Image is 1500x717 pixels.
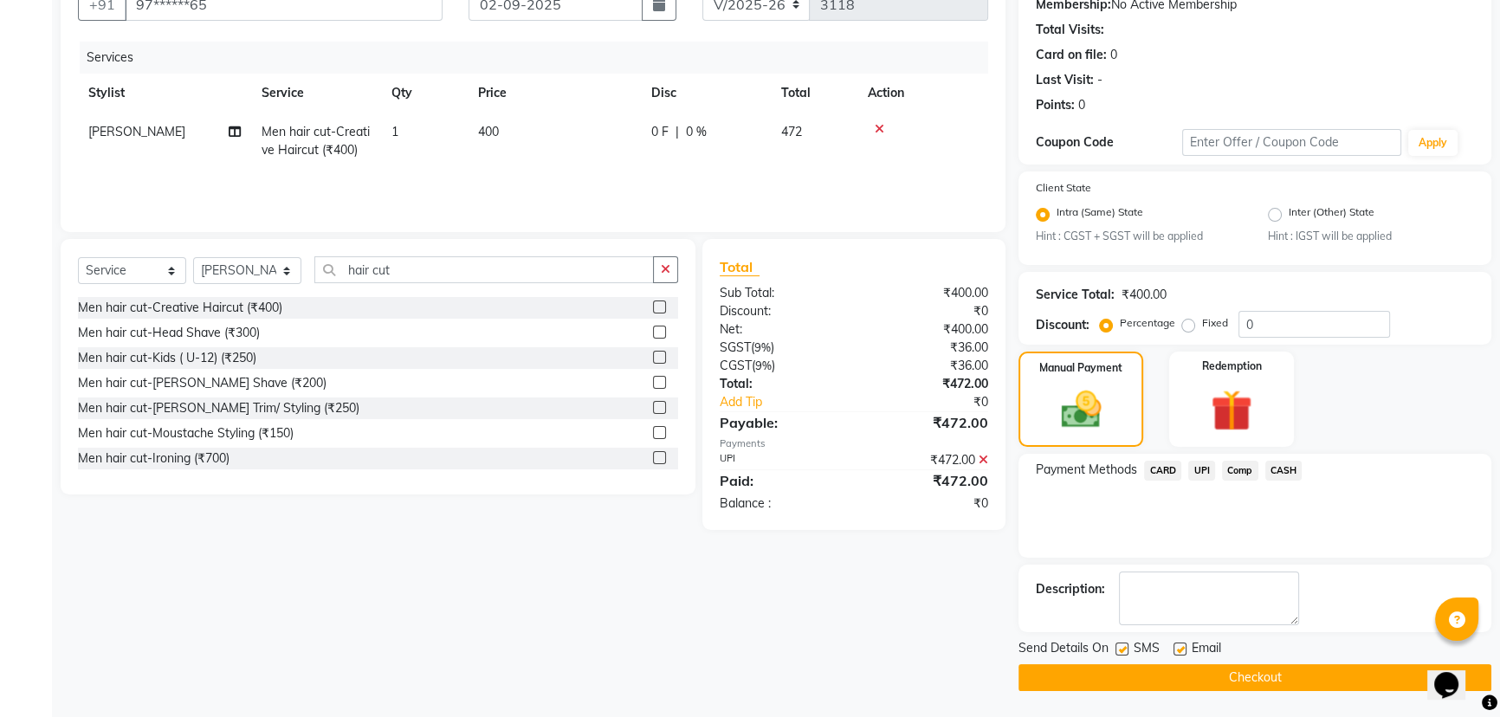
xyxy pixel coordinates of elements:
[1039,360,1122,376] label: Manual Payment
[1202,315,1228,331] label: Fixed
[1049,386,1114,432] img: _cash.svg
[1427,648,1483,700] iframe: chat widget
[720,436,989,451] div: Payments
[1078,96,1085,114] div: 0
[854,412,1001,433] div: ₹472.00
[754,340,771,354] span: 9%
[1265,461,1303,481] span: CASH
[1182,129,1401,156] input: Enter Offer / Coupon Code
[707,375,854,393] div: Total:
[707,302,854,320] div: Discount:
[1122,286,1167,304] div: ₹400.00
[1036,133,1182,152] div: Coupon Code
[781,124,802,139] span: 472
[854,470,1001,491] div: ₹472.00
[707,284,854,302] div: Sub Total:
[1036,21,1104,39] div: Total Visits:
[1097,71,1102,89] div: -
[641,74,771,113] th: Disc
[78,424,294,442] div: Men hair cut-Moustache Styling (₹150)
[1057,204,1143,225] label: Intra (Same) State
[381,74,468,113] th: Qty
[1222,461,1258,481] span: Comp
[1036,71,1094,89] div: Last Visit:
[251,74,381,113] th: Service
[854,302,1001,320] div: ₹0
[1036,580,1105,598] div: Description:
[686,123,707,141] span: 0 %
[854,494,1001,513] div: ₹0
[78,449,230,468] div: Men hair cut-Ironing (₹700)
[1120,315,1175,331] label: Percentage
[854,357,1001,375] div: ₹36.00
[1144,461,1181,481] span: CARD
[1192,639,1221,661] span: Email
[1110,46,1117,64] div: 0
[1036,96,1075,114] div: Points:
[391,124,398,139] span: 1
[314,256,654,283] input: Search or Scan
[1018,639,1109,661] span: Send Details On
[1134,639,1160,661] span: SMS
[707,451,854,469] div: UPI
[707,494,854,513] div: Balance :
[707,412,854,433] div: Payable:
[854,320,1001,339] div: ₹400.00
[1188,461,1215,481] span: UPI
[78,374,327,392] div: Men hair cut-[PERSON_NAME] Shave (₹200)
[707,320,854,339] div: Net:
[78,74,251,113] th: Stylist
[78,324,260,342] div: Men hair cut-Head Shave (₹300)
[771,74,857,113] th: Total
[1036,316,1089,334] div: Discount:
[1408,130,1458,156] button: Apply
[720,339,751,355] span: SGST
[1268,229,1474,244] small: Hint : IGST will be applied
[854,284,1001,302] div: ₹400.00
[707,393,879,411] a: Add Tip
[707,339,854,357] div: ( )
[720,358,752,373] span: CGST
[878,393,1001,411] div: ₹0
[80,42,1001,74] div: Services
[1036,461,1137,479] span: Payment Methods
[1036,229,1242,244] small: Hint : CGST + SGST will be applied
[651,123,669,141] span: 0 F
[1289,204,1374,225] label: Inter (Other) State
[78,349,256,367] div: Men hair cut-Kids ( U-12) (₹250)
[1202,358,1262,374] label: Redemption
[78,299,282,317] div: Men hair cut-Creative Haircut (₹400)
[854,451,1001,469] div: ₹472.00
[78,399,359,417] div: Men hair cut-[PERSON_NAME] Trim/ Styling (₹250)
[262,124,370,158] span: Men hair cut-Creative Haircut (₹400)
[1036,46,1107,64] div: Card on file:
[1198,384,1265,436] img: _gift.svg
[707,470,854,491] div: Paid:
[1036,286,1115,304] div: Service Total:
[1036,180,1091,196] label: Client State
[707,357,854,375] div: ( )
[478,124,499,139] span: 400
[854,339,1001,357] div: ₹36.00
[857,74,988,113] th: Action
[1018,664,1491,691] button: Checkout
[854,375,1001,393] div: ₹472.00
[676,123,679,141] span: |
[468,74,641,113] th: Price
[720,258,760,276] span: Total
[88,124,185,139] span: [PERSON_NAME]
[755,358,772,372] span: 9%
